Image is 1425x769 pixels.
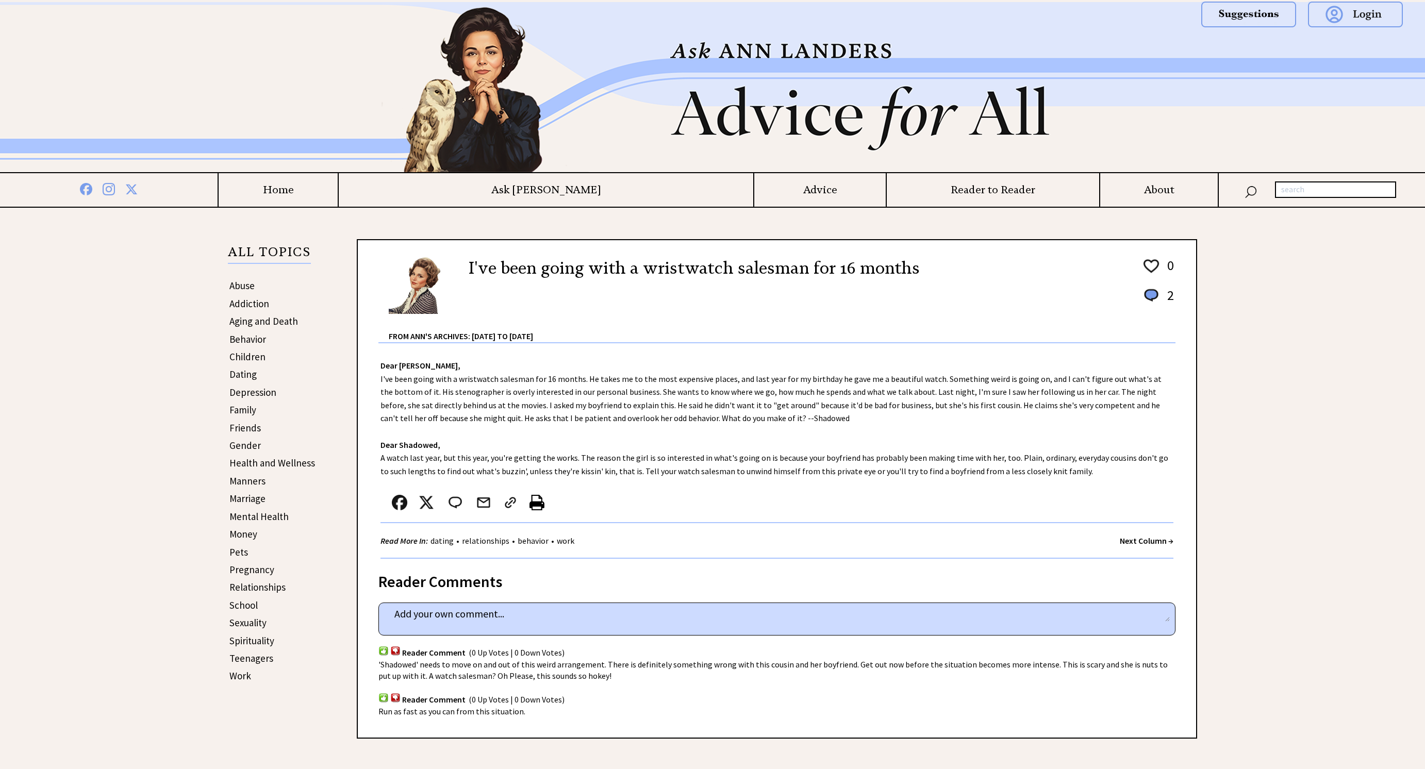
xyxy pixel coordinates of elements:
a: Aging and Death [229,315,298,327]
img: votup.png [378,693,389,703]
strong: Dear [PERSON_NAME], [380,360,460,371]
span: (0 Up Votes | 0 Down Votes) [469,694,565,705]
span: Reader Comment [402,647,466,658]
a: behavior [515,536,551,546]
img: votdown.png [390,646,401,656]
strong: Read More In: [380,536,428,546]
a: Friends [229,422,261,434]
span: (0 Up Votes | 0 Down Votes) [469,647,565,658]
img: right_new2.png [1084,2,1089,172]
a: Advice [754,183,885,196]
a: Teenagers [229,652,273,664]
div: • • • [380,534,577,547]
a: dating [428,536,456,546]
a: Relationships [229,581,286,593]
a: About [1100,183,1218,196]
td: 2 [1162,287,1174,314]
img: Ann6%20v2%20small.png [389,256,453,314]
a: Ask [PERSON_NAME] [339,183,753,196]
img: votup.png [378,646,389,656]
a: work [554,536,577,546]
a: Children [229,350,266,363]
div: Reader Comments [378,571,1175,587]
span: Reader Comment [402,694,466,705]
a: Sexuality [229,616,267,629]
a: Marriage [229,492,266,505]
img: facebook%20blue.png [80,181,92,195]
img: heart_outline%201.png [1142,257,1161,275]
a: School [229,599,258,611]
strong: Dear Shadowed, [380,440,440,450]
div: From Ann's Archives: [DATE] to [DATE] [389,315,1175,342]
a: Reader to Reader [887,183,1100,196]
img: facebook.png [392,495,407,510]
img: search_nav.png [1245,183,1257,198]
a: Pregnancy [229,563,274,576]
a: Abuse [229,279,255,292]
p: ALL TOPICS [228,246,311,264]
img: login.png [1308,2,1403,27]
img: printer%20icon.png [529,495,544,510]
span: Run as fast as you can from this situation. [378,706,525,716]
a: Gender [229,439,261,452]
a: Addiction [229,297,269,310]
img: x%20blue.png [125,181,138,195]
a: Health and Wellness [229,457,315,469]
input: search [1275,181,1396,198]
img: message_round%201.png [1142,287,1161,304]
div: I've been going with a wristwatch salesman for 16 months. He takes me to the most expensive place... [358,343,1196,559]
a: Depression [229,386,276,398]
img: mail.png [476,495,491,510]
img: instagram%20blue.png [103,181,115,195]
img: votdown.png [390,693,401,703]
img: message_round%202.png [446,495,464,510]
img: suggestions.png [1201,2,1296,27]
a: Money [229,528,257,540]
a: Dating [229,368,257,380]
img: header2b_v1.png [341,2,1084,172]
a: Family [229,404,256,416]
a: Next Column → [1120,536,1173,546]
img: x_small.png [419,495,434,510]
a: Home [219,183,338,196]
h2: I've been going with a wristwatch salesman for 16 months [469,256,920,280]
a: Pets [229,546,248,558]
a: Spirituality [229,634,274,647]
a: relationships [459,536,512,546]
a: Behavior [229,333,266,345]
a: Work [229,670,251,682]
td: 0 [1162,257,1174,286]
a: Manners [229,475,266,487]
a: Mental Health [229,510,289,523]
span: 'Shadowed' needs to move on and out of this weird arrangement. There is definitely something wron... [378,659,1168,681]
img: link_02.png [503,495,518,510]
